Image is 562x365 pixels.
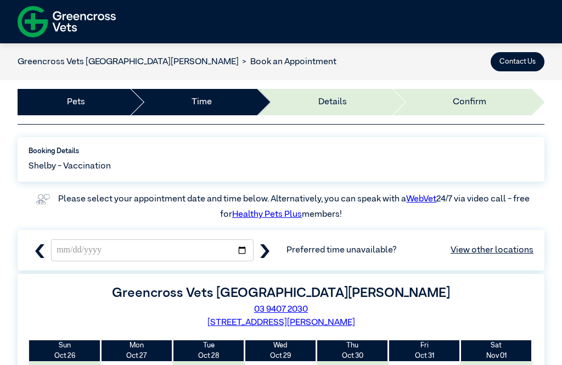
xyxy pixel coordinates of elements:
[18,55,336,69] nav: breadcrumb
[18,3,116,41] img: f-logo
[173,340,245,361] th: Oct 28
[58,195,531,219] label: Please select your appointment date and time below. Alternatively, you can speak with a 24/7 via ...
[317,340,389,361] th: Oct 30
[18,58,239,66] a: Greencross Vets [GEOGRAPHIC_DATA][PERSON_NAME]
[286,244,533,257] span: Preferred time unavailable?
[207,318,355,327] a: [STREET_ADDRESS][PERSON_NAME]
[491,52,544,71] button: Contact Us
[245,340,317,361] th: Oct 29
[29,160,111,173] span: Shelby - Vaccination
[29,146,533,156] label: Booking Details
[67,96,85,109] a: Pets
[101,340,173,361] th: Oct 27
[254,305,308,314] a: 03 9407 2030
[239,55,336,69] li: Book an Appointment
[406,195,436,204] a: WebVet
[451,244,533,257] a: View other locations
[112,287,450,300] label: Greencross Vets [GEOGRAPHIC_DATA][PERSON_NAME]
[232,210,302,219] a: Healthy Pets Plus
[32,190,53,208] img: vet
[192,96,212,109] a: Time
[29,340,101,361] th: Oct 26
[460,340,532,361] th: Nov 01
[389,340,460,361] th: Oct 31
